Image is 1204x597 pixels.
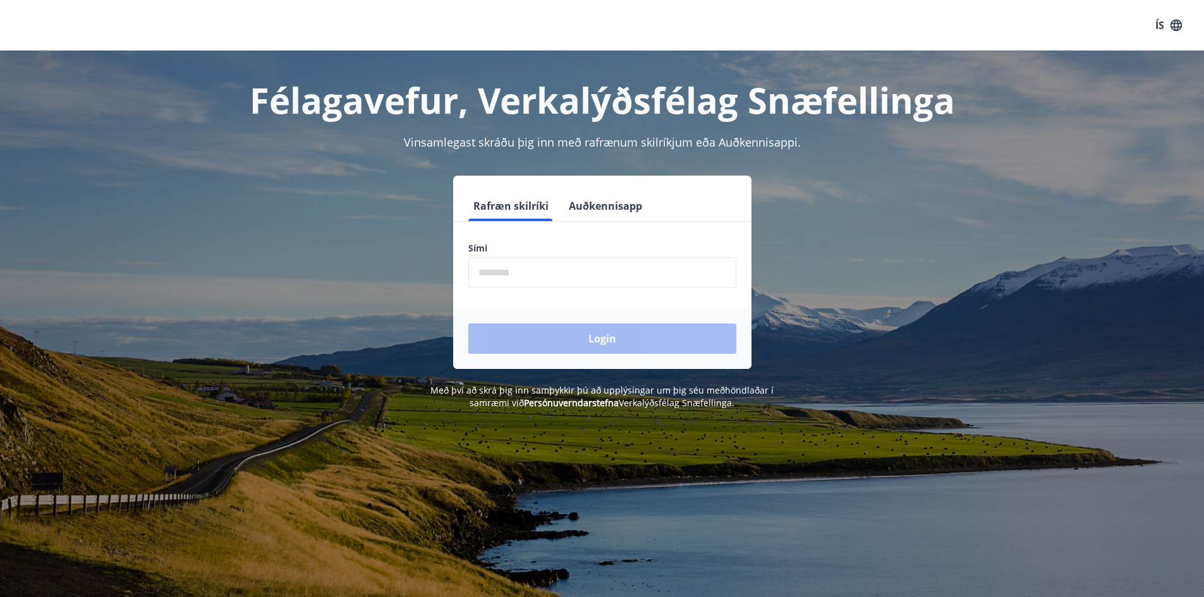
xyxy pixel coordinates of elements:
h1: Félagavefur, Verkalýðsfélag Snæfellinga [162,76,1042,124]
span: Með því að skrá þig inn samþykkir þú að upplýsingar um þig séu meðhöndlaðar í samræmi við Verkalý... [430,384,774,409]
button: Auðkennisapp [564,191,647,221]
a: Persónuverndarstefna [524,397,619,409]
span: Vinsamlegast skráðu þig inn með rafrænum skilríkjum eða Auðkennisappi. [404,135,801,150]
button: ÍS [1148,14,1189,37]
label: Sími [468,242,736,255]
button: Rafræn skilríki [468,191,554,221]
